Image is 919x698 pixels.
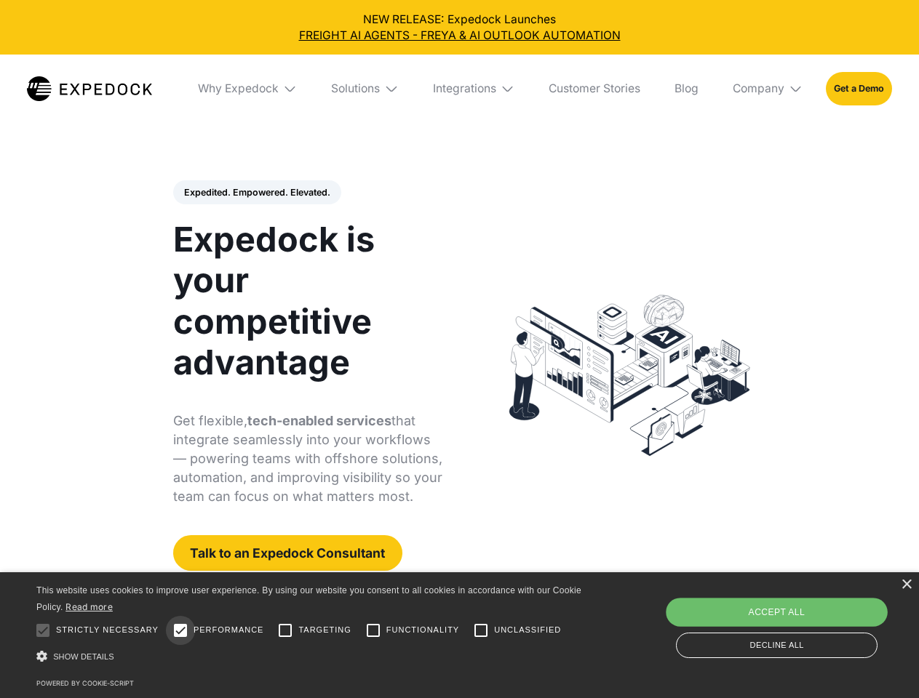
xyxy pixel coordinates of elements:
[494,624,561,636] span: Unclassified
[421,55,526,123] div: Integrations
[733,81,784,96] div: Company
[386,624,459,636] span: Functionality
[53,652,114,661] span: Show details
[721,55,814,123] div: Company
[320,55,410,123] div: Solutions
[36,585,581,612] span: This website uses cookies to improve user experience. By using our website you consent to all coo...
[194,624,264,636] span: Performance
[537,55,651,123] a: Customer Stories
[198,81,279,96] div: Why Expedock
[298,624,351,636] span: Targeting
[331,81,380,96] div: Solutions
[173,412,443,506] p: Get flexible, that integrate seamlessly into your workflows — powering teams with offshore soluti...
[666,598,887,627] div: Accept all
[65,601,113,612] a: Read more
[173,219,443,382] h1: Expedock is your competitive advantage
[826,72,892,105] a: Get a Demo
[186,55,309,123] div: Why Expedock
[247,413,391,428] strong: tech-enabled services
[433,81,496,96] div: Integrations
[12,12,908,44] div: NEW RELEASE: Expedock Launches
[12,28,908,44] a: FREIGHT AI AGENTS - FREYA & AI OUTLOOK AUTOMATION
[663,55,709,123] a: Blog
[36,679,134,687] a: Powered by cookie-script
[173,535,402,571] a: Talk to an Expedock Consultant
[36,647,586,667] div: Show details
[677,541,919,698] iframe: Chat Widget
[56,624,159,636] span: Strictly necessary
